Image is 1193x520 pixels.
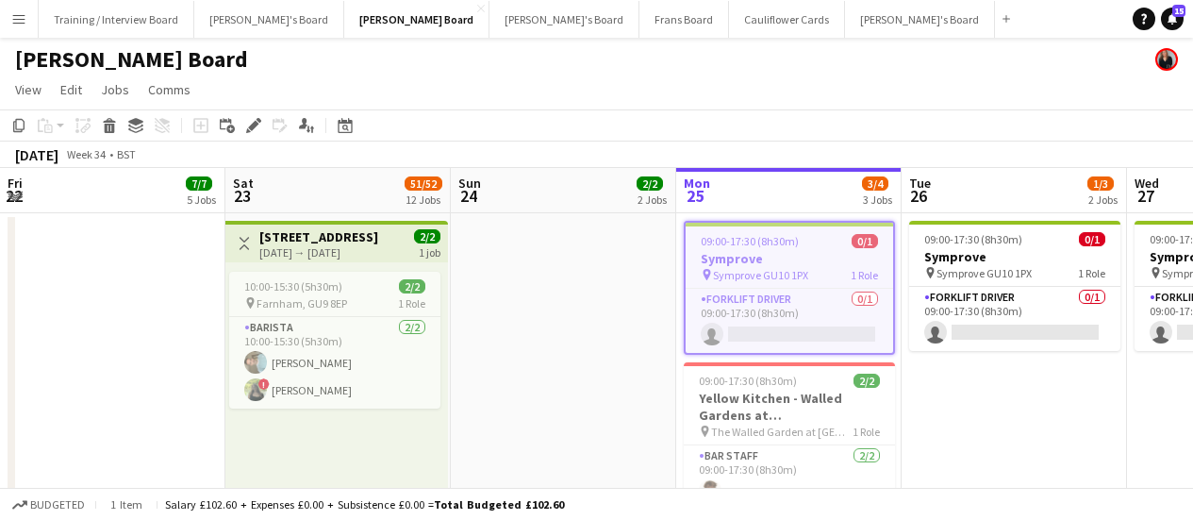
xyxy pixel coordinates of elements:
div: 1 job [419,243,440,260]
div: 2 Jobs [1088,193,1118,207]
a: Jobs [93,77,137,102]
span: 2/2 [414,229,440,243]
span: 25 [681,185,710,207]
button: [PERSON_NAME]'s Board [845,1,995,38]
button: [PERSON_NAME]'s Board [489,1,639,38]
app-card-role: Forklift Driver0/109:00-17:30 (8h30m) [909,287,1120,351]
app-card-role: Forklift Driver0/109:00-17:30 (8h30m) [686,289,893,353]
button: Budgeted [9,495,88,515]
div: 3 Jobs [863,193,892,207]
span: Week 34 [62,147,109,161]
span: Symprove GU10 1PX [936,266,1032,280]
div: Salary £102.60 + Expenses £0.00 + Subsistence £0.00 = [165,497,564,512]
span: 10:00-15:30 (5h30m) [244,279,342,294]
span: 24 [456,185,481,207]
span: 09:00-17:30 (8h30m) [701,234,799,248]
span: 0/1 [852,234,878,248]
div: 2 Jobs [638,193,667,207]
span: Farnham, GU9 8EP [257,296,347,310]
span: Edit [60,81,82,98]
span: 2/2 [853,374,880,388]
span: 1 Role [398,296,425,310]
div: [DATE] [15,145,58,164]
h3: Symprove [686,250,893,267]
span: 09:00-17:30 (8h30m) [924,232,1022,246]
span: 0/1 [1079,232,1105,246]
app-card-role: Barista2/210:00-15:30 (5h30m)[PERSON_NAME]![PERSON_NAME] [229,317,440,409]
span: 27 [1132,185,1159,207]
span: 1 Role [853,425,880,439]
button: Frans Board [639,1,729,38]
span: Mon [684,175,710,192]
a: Comms [141,77,198,102]
span: 1 Role [1078,266,1105,280]
span: 1/3 [1087,176,1114,191]
span: The Walled Garden at [GEOGRAPHIC_DATA] [711,425,853,439]
app-user-avatar: Thomasina Dixon [1155,48,1178,71]
span: 15 [1172,5,1185,17]
span: 3/4 [862,176,888,191]
div: 12 Jobs [406,193,441,207]
button: [PERSON_NAME] Board [344,1,489,38]
span: Sat [233,175,254,192]
span: Total Budgeted £102.60 [434,497,564,512]
h3: [STREET_ADDRESS] [259,228,378,245]
span: 1 item [104,497,149,512]
button: [PERSON_NAME]'s Board [194,1,344,38]
h3: Yellow Kitchen - Walled Gardens at [GEOGRAPHIC_DATA] [684,390,895,424]
span: Wed [1135,175,1159,192]
span: ! [258,378,270,390]
span: View [15,81,41,98]
app-job-card: 10:00-15:30 (5h30m)2/2 Farnham, GU9 8EP1 RoleBarista2/210:00-15:30 (5h30m)[PERSON_NAME]![PERSON_N... [229,272,440,409]
span: Sun [458,175,481,192]
span: 2/2 [399,279,425,294]
app-job-card: 09:00-17:30 (8h30m)0/1Symprove Symprove GU10 1PX1 RoleForklift Driver0/109:00-17:30 (8h30m) [684,221,895,355]
a: Edit [53,77,90,102]
span: 26 [906,185,931,207]
span: 22 [5,185,23,207]
span: 2/2 [637,176,663,191]
a: View [8,77,49,102]
div: BST [117,147,136,161]
div: [DATE] → [DATE] [259,245,378,260]
span: 09:00-17:30 (8h30m) [699,374,797,388]
h1: [PERSON_NAME] Board [15,45,248,74]
div: 5 Jobs [187,193,216,207]
span: Comms [148,81,191,98]
h3: Symprove [909,248,1120,265]
span: 7/7 [186,176,212,191]
span: Jobs [101,81,129,98]
button: Cauliflower Cards [729,1,845,38]
span: 51/52 [405,176,442,191]
span: Fri [8,175,23,192]
span: 23 [230,185,254,207]
a: 15 [1161,8,1184,30]
button: Training / Interview Board [39,1,194,38]
span: Symprove GU10 1PX [713,268,808,282]
app-job-card: 09:00-17:30 (8h30m)0/1Symprove Symprove GU10 1PX1 RoleForklift Driver0/109:00-17:30 (8h30m) [909,221,1120,351]
span: 1 Role [851,268,878,282]
span: Tue [909,175,931,192]
span: Budgeted [30,498,85,512]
